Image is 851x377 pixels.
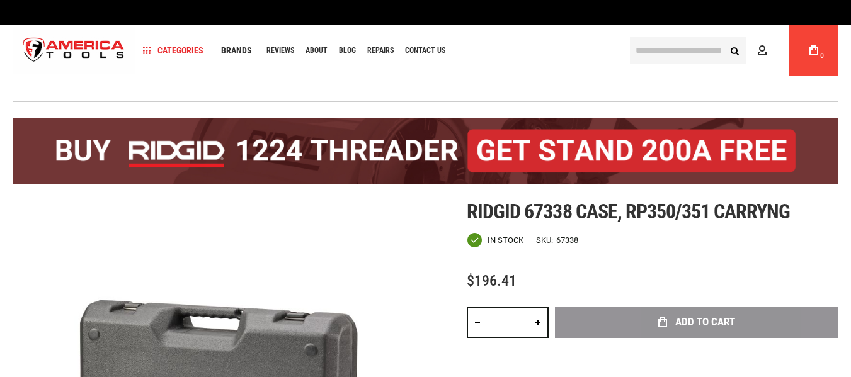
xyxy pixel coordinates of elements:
[13,27,135,74] img: America Tools
[300,42,333,59] a: About
[137,42,209,59] a: Categories
[215,42,258,59] a: Brands
[266,47,294,54] span: Reviews
[467,272,517,290] span: $196.41
[556,236,578,244] div: 67338
[13,118,838,184] img: BOGO: Buy the RIDGID® 1224 Threader (26092), get the 92467 200A Stand FREE!
[488,236,523,244] span: In stock
[536,236,556,244] strong: SKU
[339,47,356,54] span: Blog
[467,200,790,223] span: Ridgid 67338 case, rp350/351 carryng
[399,42,451,59] a: Contact Us
[802,25,826,76] a: 0
[333,42,362,59] a: Blog
[820,52,824,59] span: 0
[467,232,523,248] div: Availability
[405,47,445,54] span: Contact Us
[261,42,300,59] a: Reviews
[722,38,746,62] button: Search
[306,47,328,54] span: About
[13,27,135,74] a: store logo
[143,46,203,55] span: Categories
[367,47,394,54] span: Repairs
[362,42,399,59] a: Repairs
[221,46,252,55] span: Brands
